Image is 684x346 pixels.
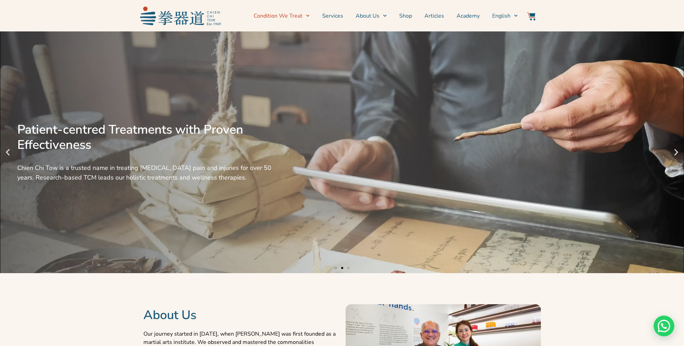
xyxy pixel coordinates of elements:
[322,7,343,25] a: Services
[224,7,518,25] nav: Menu
[527,12,535,20] img: Website Icon-03
[17,122,283,153] div: Patient-centred Treatments with Proven Effectiveness
[457,7,480,25] a: Academy
[347,267,349,269] span: Go to slide 3
[672,148,681,157] div: Next slide
[424,7,444,25] a: Articles
[399,7,412,25] a: Shop
[341,267,343,269] span: Go to slide 2
[3,148,12,157] div: Previous slide
[492,7,518,25] a: English
[335,267,337,269] span: Go to slide 1
[356,7,387,25] a: About Us
[17,163,283,182] div: Chien Chi Tow is a trusted name in treating [MEDICAL_DATA] pain and injuries for over 50 years. R...
[143,308,339,323] h2: About Us
[254,7,310,25] a: Condition We Treat
[492,12,510,20] span: English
